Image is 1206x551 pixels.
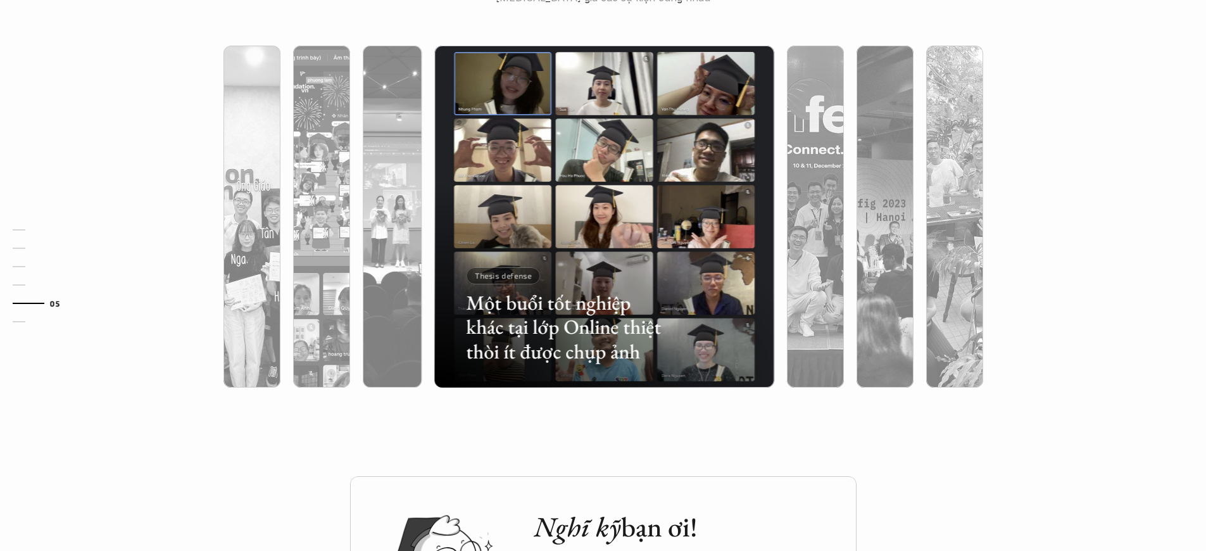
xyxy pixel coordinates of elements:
h2: bạn ơi! [534,510,831,544]
p: Thesis defense [475,271,531,280]
a: 05 [13,296,73,311]
h3: Một buổi tốt nghiệp khác tại lớp Online thiệt thòi ít được chụp ảnh [466,291,670,364]
strong: 05 [50,298,60,307]
em: Nghĩ kỹ [534,509,621,545]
